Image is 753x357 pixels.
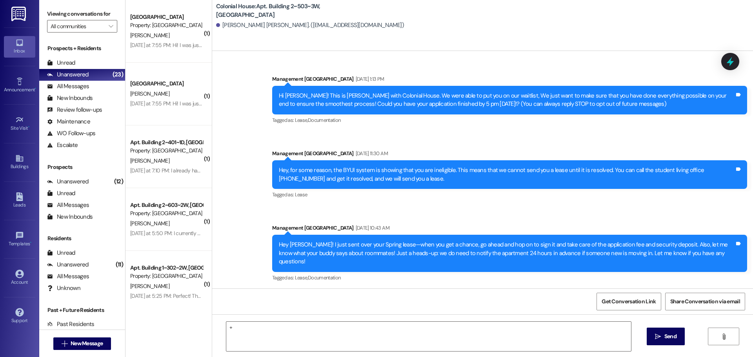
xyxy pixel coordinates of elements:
[130,292,210,299] div: [DATE] at 5:25 PM: Perfect! Thanks!
[130,283,169,290] span: [PERSON_NAME]
[47,8,117,20] label: Viewing conversations for
[71,339,103,348] span: New Message
[39,44,125,53] div: Prospects + Residents
[4,152,35,173] a: Buildings
[130,100,681,107] div: [DATE] at 7:55 PM: Hi! I was just given a document to sign that I didn't ask for. It's a modifica...
[47,284,80,292] div: Unknown
[272,75,747,86] div: Management [GEOGRAPHIC_DATA]
[51,20,105,33] input: All communities
[130,138,203,147] div: Apt. Building 2~401~1D, [GEOGRAPHIC_DATA]
[216,2,373,19] b: Colonial House: Apt. Building 2~503~3W, [GEOGRAPHIC_DATA]
[130,90,169,97] span: [PERSON_NAME]
[39,306,125,314] div: Past + Future Residents
[47,82,89,91] div: All Messages
[272,189,747,200] div: Tagged as:
[279,92,735,109] div: Hi [PERSON_NAME]! This is [PERSON_NAME] with Colonial House. We were able to put you on our waitl...
[295,191,307,198] span: Lease
[47,118,90,126] div: Maintenance
[4,190,35,211] a: Leads
[664,332,677,341] span: Send
[47,261,89,269] div: Unanswered
[130,264,203,272] div: Apt. Building 1~302~2W, [GEOGRAPHIC_DATA]
[112,176,125,188] div: (12)
[11,7,27,21] img: ResiDesk Logo
[130,32,169,39] span: [PERSON_NAME]
[47,201,89,209] div: All Messages
[39,234,125,243] div: Residents
[655,333,661,340] i: 
[602,297,656,306] span: Get Conversation Link
[130,42,681,49] div: [DATE] at 7:55 PM: Hi! I was just given a document to sign that I didn't ask for. It's a modifica...
[130,157,169,164] span: [PERSON_NAME]
[47,189,75,198] div: Unread
[216,21,404,29] div: [PERSON_NAME] [PERSON_NAME]. ([EMAIL_ADDRESS][DOMAIN_NAME])
[665,293,745,310] button: Share Conversation via email
[354,75,384,83] div: [DATE] 1:13 PM
[130,13,203,21] div: [GEOGRAPHIC_DATA]
[130,21,203,29] div: Property: [GEOGRAPHIC_DATA]
[130,230,431,237] div: [DATE] at 5:50 PM: I currently have a year contract, do I need to apply for a parking pass, or is...
[114,259,125,271] div: (11)
[47,106,102,114] div: Review follow-ups
[47,71,89,79] div: Unanswered
[53,337,111,350] button: New Message
[279,166,735,183] div: Hey, for some reason, the BYUI system is showing that you are ineligible. This means that we cann...
[39,163,125,171] div: Prospects
[272,149,747,160] div: Management [GEOGRAPHIC_DATA]
[62,341,67,347] i: 
[308,117,341,123] span: Documentation
[130,201,203,209] div: Apt. Building 2~603~2W, [GEOGRAPHIC_DATA]
[272,224,747,235] div: Management [GEOGRAPHIC_DATA]
[47,249,75,257] div: Unread
[47,213,93,221] div: New Inbounds
[130,220,169,227] span: [PERSON_NAME]
[226,322,631,351] textarea: +
[295,274,308,281] span: Lease ,
[4,36,35,57] a: Inbox
[130,80,203,88] div: [GEOGRAPHIC_DATA]
[130,209,203,217] div: Property: [GEOGRAPHIC_DATA]
[47,272,89,281] div: All Messages
[47,320,95,328] div: Past Residents
[670,297,740,306] span: Share Conversation via email
[354,224,389,232] div: [DATE] 10:43 AM
[47,178,89,186] div: Unanswered
[295,117,308,123] span: Lease ,
[111,69,125,81] div: (23)
[28,124,29,130] span: •
[4,229,35,250] a: Templates •
[308,274,341,281] span: Documentation
[279,241,735,266] div: Hey [PERSON_NAME]! I just sent over your Spring lease—when you get a chance, go ahead and hop on ...
[130,272,203,280] div: Property: [GEOGRAPHIC_DATA]
[47,129,95,138] div: WO Follow-ups
[47,141,78,149] div: Escalate
[597,293,661,310] button: Get Conversation Link
[47,94,93,102] div: New Inbounds
[130,147,203,155] div: Property: [GEOGRAPHIC_DATA]
[354,149,388,158] div: [DATE] 11:30 AM
[272,272,747,283] div: Tagged as:
[4,267,35,288] a: Account
[721,333,727,340] i: 
[4,113,35,134] a: Site Visit •
[647,328,685,345] button: Send
[30,240,31,245] span: •
[35,86,36,91] span: •
[4,306,35,327] a: Support
[130,167,233,174] div: [DATE] at 7:10 PM: I already have one correct?
[47,59,75,67] div: Unread
[109,23,113,29] i: 
[272,114,747,126] div: Tagged as:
